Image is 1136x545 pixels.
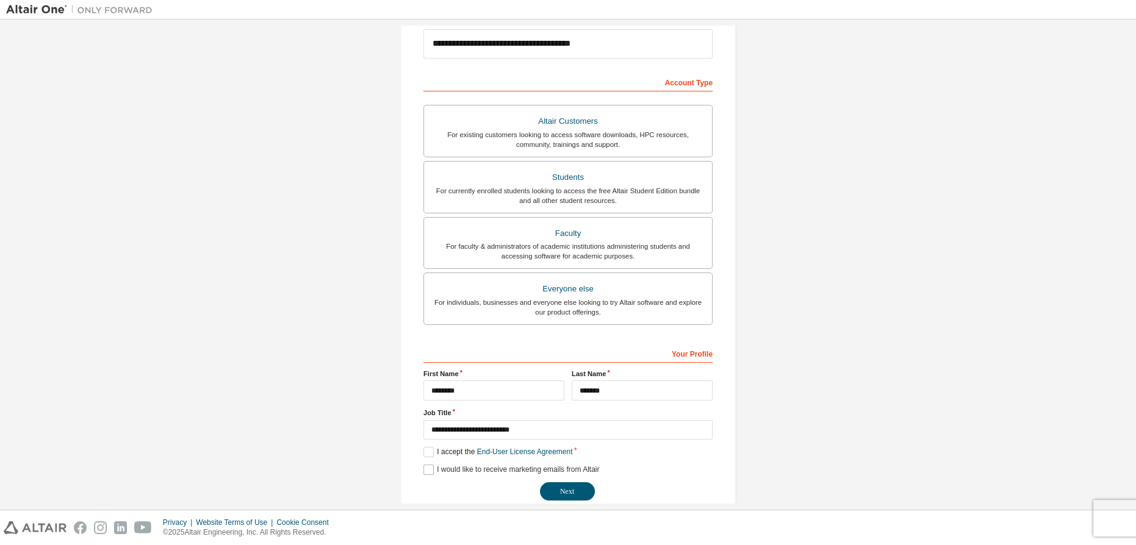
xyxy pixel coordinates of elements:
p: © 2025 Altair Engineering, Inc. All Rights Reserved. [163,527,336,538]
label: I would like to receive marketing emails from Altair [423,465,599,475]
label: Job Title [423,408,713,418]
label: I accept the [423,447,572,457]
div: For existing customers looking to access software downloads, HPC resources, community, trainings ... [431,130,705,149]
div: Your Profile [423,343,713,363]
button: Next [540,482,595,500]
img: linkedin.svg [114,521,127,534]
label: Last Name [572,369,713,379]
div: For currently enrolled students looking to access the free Altair Student Edition bundle and all ... [431,186,705,205]
img: youtube.svg [134,521,152,534]
div: For faculty & administrators of academic institutions administering students and accessing softwa... [431,241,705,261]
div: Faculty [431,225,705,242]
img: instagram.svg [94,521,107,534]
div: For individuals, businesses and everyone else looking to try Altair software and explore our prod... [431,297,705,317]
img: facebook.svg [74,521,87,534]
img: altair_logo.svg [4,521,67,534]
div: Cookie Consent [276,518,336,527]
div: Students [431,169,705,186]
div: Website Terms of Use [196,518,276,527]
div: Privacy [163,518,196,527]
a: End-User License Agreement [477,447,573,456]
div: Everyone else [431,280,705,297]
div: Altair Customers [431,113,705,130]
div: Account Type [423,72,713,91]
img: Altair One [6,4,159,16]
label: First Name [423,369,564,379]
